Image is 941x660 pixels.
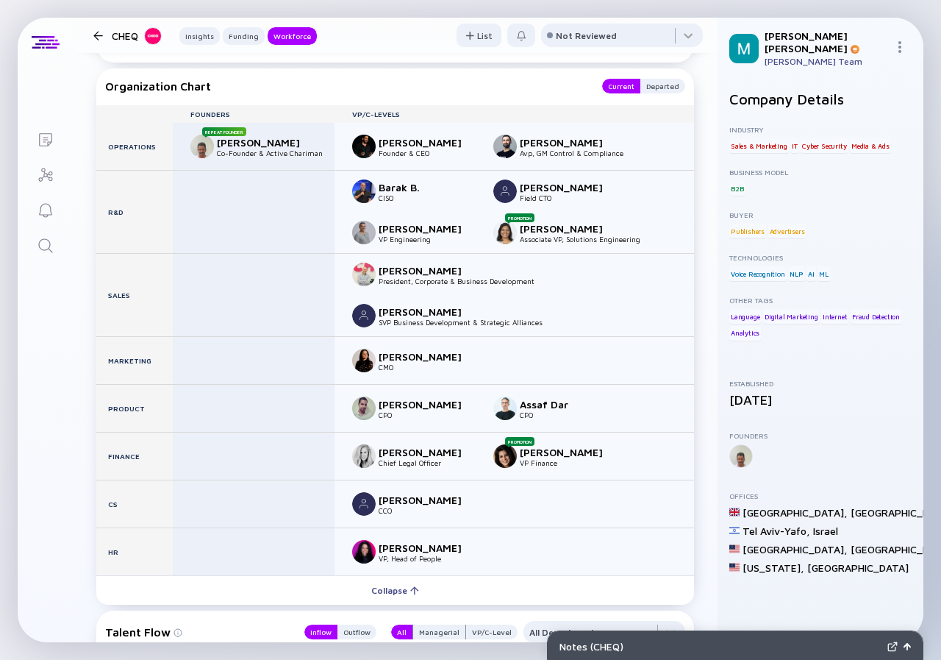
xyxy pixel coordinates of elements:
[217,136,314,149] div: [PERSON_NAME]
[96,433,173,480] div: Finance
[801,138,848,153] div: Cyber Security
[190,135,214,158] img: Ehud Levy picture
[493,135,517,158] img: Lucas Rabinowitz picture
[352,444,376,468] img: Limor Gershoni Levy picture
[413,625,465,639] div: Managerial
[904,643,911,650] img: Open Notes
[768,224,806,238] div: Advertisers
[179,29,220,43] div: Insights
[268,29,317,43] div: Workforce
[640,79,685,93] button: Departed
[729,392,912,408] div: [DATE]
[493,180,517,203] img: Jason P. picture
[729,431,912,440] div: Founders
[729,224,766,238] div: Publishers
[96,528,173,575] div: HR
[105,621,290,643] div: Talent Flow
[379,363,476,372] div: CMO
[352,221,376,244] img: Pini Dayan picture
[379,305,476,318] div: [PERSON_NAME]
[466,625,518,639] button: VP/C-Level
[763,309,820,324] div: Digital Marketing
[743,525,810,537] div: Tel Aviv-Yafo ,
[337,625,376,639] button: Outflow
[268,27,317,45] button: Workforce
[520,235,640,244] div: Associate VP, Solutions Engineering
[729,309,761,324] div: Language
[729,507,740,517] img: United Kingdom Flag
[379,318,543,327] div: SVP Business Development & Strategic Alliances
[379,446,476,458] div: [PERSON_NAME]
[729,125,912,134] div: Industry
[96,480,173,528] div: CS
[729,168,912,177] div: Business Model
[379,277,534,285] div: President, Corporate & Business Development
[391,625,412,639] div: All
[352,397,376,420] img: yosi weinreb picture
[520,446,617,458] div: [PERSON_NAME]
[96,171,173,253] div: R&D
[729,326,761,341] div: Analytics
[18,121,73,156] a: Lists
[729,544,740,554] img: United States Flag
[505,213,534,222] div: Promotion
[18,191,73,227] a: Reminders
[334,110,694,118] div: VP/C-Levels
[729,138,789,153] div: Sales & Marketing
[729,562,740,572] img: United States Flag
[379,194,476,202] div: CISO
[18,227,73,262] a: Search
[729,253,912,262] div: Technologies
[493,397,517,420] img: Assaf Dar picture
[556,30,617,41] div: Not Reviewed
[520,222,617,235] div: [PERSON_NAME]
[729,34,759,63] img: Mordechai Profile Picture
[96,385,173,432] div: Product
[729,525,740,536] img: Israel Flag
[18,156,73,191] a: Investor Map
[520,398,617,411] div: Assaf Dar
[813,525,838,537] div: Israel
[217,149,323,157] div: Co-Founder & Active Chariman
[379,494,476,506] div: [PERSON_NAME]
[790,138,799,153] div: IT
[850,138,891,153] div: Media & Ads
[817,266,830,281] div: ML
[729,379,912,388] div: Established
[457,24,501,47] button: List
[379,181,476,194] div: Barak B.
[412,625,466,639] button: Managerial
[352,263,376,286] img: Omri Tamir picture
[887,642,898,652] img: Expand Notes
[559,640,881,653] div: Notes ( CHEQ )
[379,235,476,244] div: VP Engineering
[807,561,909,574] div: [GEOGRAPHIC_DATA]
[602,79,640,93] button: Current
[743,561,804,574] div: [US_STATE] ,
[520,411,617,419] div: CPO
[379,458,476,467] div: Chief Legal Officer
[765,29,888,54] div: [PERSON_NAME] [PERSON_NAME]
[894,41,906,53] img: Menu
[173,110,334,118] div: Founders
[379,222,476,235] div: [PERSON_NAME]
[379,411,476,419] div: CPO
[379,398,476,411] div: [PERSON_NAME]
[493,221,517,244] img: Priti Shah picture
[765,56,888,67] div: [PERSON_NAME] Team
[520,136,617,149] div: [PERSON_NAME]
[379,506,476,515] div: CCO
[379,136,476,149] div: [PERSON_NAME]
[352,180,376,203] img: Barak B. picture
[729,266,787,281] div: Voice Recognition
[202,127,246,136] div: Repeat Founder
[96,575,694,605] button: Collapse
[304,625,337,639] button: Inflow
[520,181,617,194] div: [PERSON_NAME]
[520,458,617,467] div: VP Finance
